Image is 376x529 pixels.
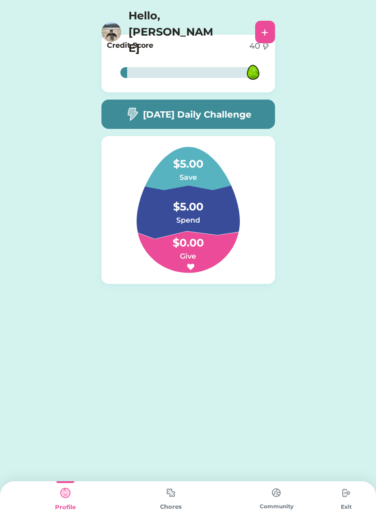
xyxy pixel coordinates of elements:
div: + [261,25,269,39]
img: Group%201.svg [115,147,261,273]
img: type%3Dchores%2C%20state%3Ddefault.svg [337,484,355,502]
h6: Spend [143,215,233,226]
h6: Save [143,172,233,183]
h4: Hello, [PERSON_NAME] [128,8,219,56]
img: type%3Dchores%2C%20state%3Ddefault.svg [162,484,180,502]
h4: $5.00 [143,147,233,172]
h5: [DATE] Daily Challenge [143,108,252,121]
img: MFN-Dragon-Green-Egg.svg [238,58,268,87]
img: type%3Dkids%2C%20state%3Dselected.svg [56,484,74,502]
img: image-flash-1--flash-power-connect-charge-electricity-lightning.svg [125,107,139,121]
div: Profile [13,503,118,512]
img: https%3A%2F%2F1dfc823d71cc564f25c7cc035732a2d8.cdn.bubble.io%2Ff1757700758603x620604596467744600%... [101,22,121,42]
h4: $5.00 [143,190,233,215]
div: Community [224,502,329,511]
h4: $0.00 [143,226,233,251]
div: Chores [118,502,224,511]
h6: Give [143,251,233,262]
img: type%3Dchores%2C%20state%3Ddefault.svg [267,484,285,502]
div: Exit [329,503,363,511]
